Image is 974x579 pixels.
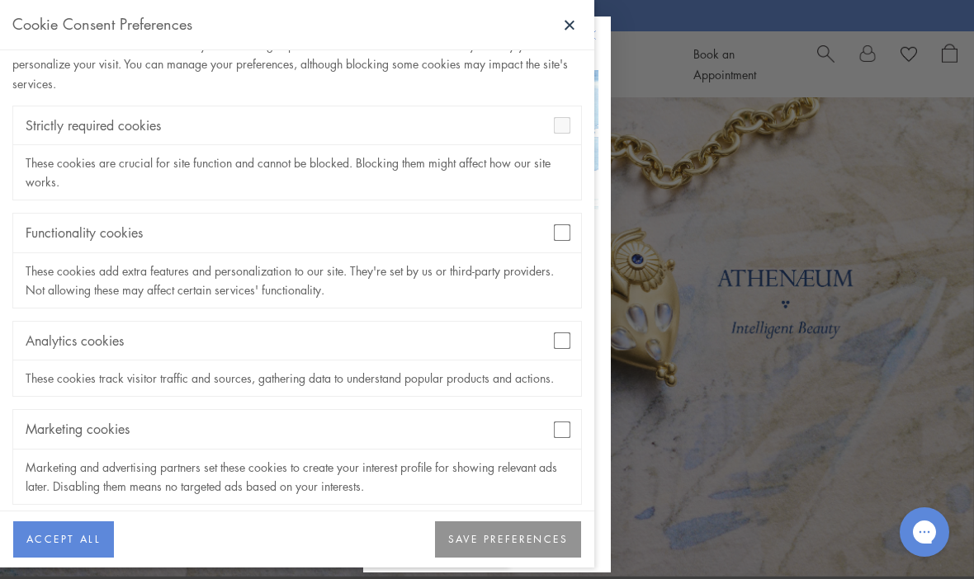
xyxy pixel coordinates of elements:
div: These cookies track visitor traffic and sources, gathering data to understand popular products an... [13,360,581,396]
iframe: Gorgias live chat messenger [891,501,957,563]
div: These cookies are crucial for site function and cannot be blocked. Blocking them might affect how... [13,145,581,200]
div: Cookie Consent Preferences [12,12,192,37]
div: Marketing and advertising partners set these cookies to create your interest profile for showing ... [13,450,581,504]
div: Functionality cookies [13,214,581,252]
div: Analytics cookies [13,322,581,360]
button: ACCEPT ALL [13,521,114,558]
button: SAVE PREFERENCES [435,521,581,558]
div: Marketing cookies [13,410,581,449]
div: Our website uses cookies to enhance your browsing experience. These cookies don't directly identi... [12,35,582,92]
div: Strictly required cookies [13,106,581,145]
div: These cookies add extra features and personalization to our site. They're set by us or third-part... [13,253,581,308]
button: Close dialog [589,33,610,54]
